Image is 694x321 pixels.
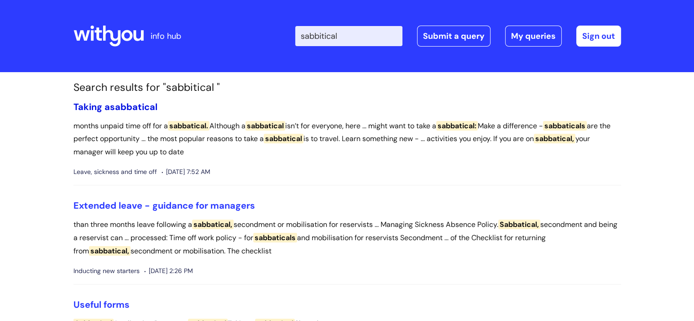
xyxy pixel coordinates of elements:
span: sabbatical, [192,220,234,229]
h1: Search results for "sabbitical " [73,81,621,94]
p: than three months leave following a secondment or mobilisation for reservists ... Managing Sickne... [73,218,621,258]
div: | - [295,26,621,47]
p: months unpaid time off for a Although a isn’t for everyone, here ... might want to take a Make a ... [73,120,621,159]
span: [DATE] 7:52 AM [162,166,210,178]
span: sabbaticals [253,233,297,242]
span: Inducting new starters [73,265,140,277]
a: Taking asabbatical [73,101,157,113]
a: Extended leave - guidance for managers [73,200,255,211]
a: Sign out [576,26,621,47]
p: info hub [151,29,181,43]
span: sabbatical. [168,121,209,131]
span: [DATE] 2:26 PM [144,265,193,277]
span: sabbaticals [543,121,587,131]
a: My queries [505,26,562,47]
span: sabbatical [110,101,157,113]
span: sabbatical: [436,121,478,131]
input: Search [295,26,402,46]
span: Sabbatical, [498,220,540,229]
span: sabbatical [264,134,303,143]
span: sabbatical, [534,134,575,143]
span: Leave, sickness and time off [73,166,157,178]
span: sabbatical, [89,246,130,256]
a: Useful forms [73,299,130,310]
a: Submit a query [417,26,490,47]
span: sabbatical [245,121,285,131]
